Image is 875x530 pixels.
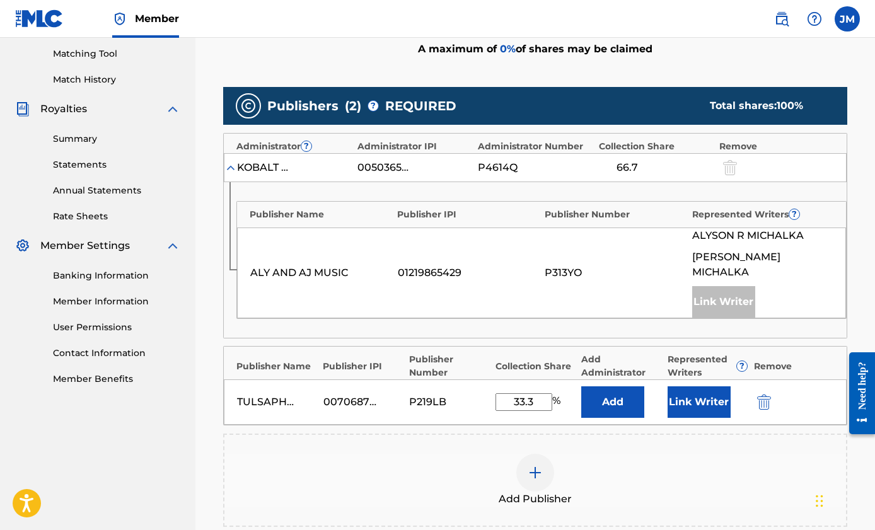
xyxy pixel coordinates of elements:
span: Publishers [267,96,339,115]
img: search [774,11,789,26]
span: Member Settings [40,238,130,253]
div: Remove [719,140,834,153]
div: Publisher Name [236,360,316,373]
div: Represented Writers [668,353,748,379]
div: Collection Share [495,360,576,373]
button: Add [581,386,644,418]
iframe: Chat Widget [812,470,875,530]
span: ? [301,141,311,151]
img: publishers [241,98,256,113]
div: Publisher Number [545,208,686,221]
div: 01219865429 [398,265,539,280]
span: REQUIRED [385,96,456,115]
span: ( 2 ) [345,96,361,115]
img: expand [165,101,180,117]
span: ? [789,209,799,219]
div: Drag [816,482,823,520]
div: P313YO [545,265,686,280]
span: Royalties [40,101,87,117]
div: Administrator IPI [357,140,472,153]
a: Match History [53,73,180,86]
iframe: Resource Center [840,342,875,444]
a: Summary [53,132,180,146]
span: 0 % [500,43,516,55]
span: ALYSON R MICHALKA [692,228,804,243]
span: [PERSON_NAME] MICHALKA [692,250,833,280]
div: Publisher Number [409,353,489,379]
a: Matching Tool [53,47,180,60]
div: ALY AND AJ MUSIC [250,265,391,280]
a: User Permissions [53,321,180,334]
a: Public Search [769,6,794,32]
a: Rate Sheets [53,210,180,223]
a: Banking Information [53,269,180,282]
img: expand [165,238,180,253]
div: Help [802,6,827,32]
a: Annual Statements [53,184,180,197]
div: Total shares: [710,98,823,113]
span: ? [737,361,747,371]
a: Member Information [53,295,180,308]
a: Contact Information [53,347,180,360]
img: 12a2ab48e56ec057fbd8.svg [757,395,771,410]
img: Royalties [15,101,30,117]
img: Member Settings [15,238,30,253]
img: expand-cell-toggle [224,161,237,174]
img: MLC Logo [15,9,64,28]
div: Publisher Name [250,208,391,221]
span: ? [368,101,378,111]
img: help [807,11,822,26]
div: Administrator [236,140,351,153]
div: Collection Share [599,140,714,153]
div: Publisher IPI [397,208,538,221]
div: A maximum of of shares may be claimed [223,17,847,81]
span: Add Publisher [499,492,572,507]
div: Administrator Number [478,140,593,153]
button: Link Writer [668,386,731,418]
a: Member Benefits [53,372,180,386]
span: Member [135,11,179,26]
div: User Menu [835,6,860,32]
div: Publisher IPI [323,360,403,373]
img: Top Rightsholder [112,11,127,26]
a: Statements [53,158,180,171]
div: Represented Writers [692,208,833,221]
div: Add Administrator [581,353,661,379]
span: 100 % [777,100,803,112]
img: add [528,465,543,480]
span: % [552,393,564,411]
div: Remove [754,360,834,373]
